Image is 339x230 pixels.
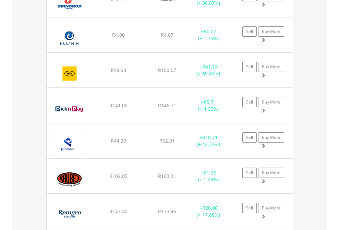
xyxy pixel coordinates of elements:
[158,102,176,109] span: R146.71
[158,67,176,73] span: R100.07
[50,132,85,156] img: EQU.ZA.PRX.png
[242,168,257,178] a: Sell
[258,62,284,72] a: Buy More
[242,62,257,72] a: Sell
[242,203,257,213] a: Sell
[50,61,89,86] img: EQU.ZA.MTN.png
[111,67,126,73] span: R58.93
[187,63,230,77] div: + (+ 69.81%)
[202,63,218,70] span: R41.14
[159,137,175,144] span: R62.91
[109,102,128,109] span: R141.00
[111,137,126,144] span: R44.20
[258,203,284,213] a: Buy More
[109,208,128,215] span: R147.40
[258,26,284,37] a: Buy More
[202,134,218,141] span: R18.71
[258,97,284,107] a: Buy More
[112,32,125,38] span: R4.00
[50,203,89,227] img: EQU.ZA.REM.png
[161,32,173,38] span: R4.07
[158,208,176,215] span: R173.46
[202,205,218,211] span: R26.06
[50,26,89,50] img: EQU.ZA.HLM.png
[187,134,230,148] div: + (+ 42.33%)
[187,99,230,112] div: + (+ 4.05%)
[242,26,257,37] a: Sell
[50,97,89,121] img: EQU.ZA.PIK.png
[109,173,128,179] span: R102.05
[50,167,89,192] img: EQU.ZA.RBX.png
[242,132,257,143] a: Sell
[242,97,257,107] a: Sell
[204,28,216,35] span: R0.07
[204,99,216,105] span: R5.71
[258,132,284,143] a: Buy More
[187,28,230,42] div: + (+ 1.75%)
[187,169,230,183] div: + (+ 1.23%)
[187,205,230,218] div: + (+ 17.68%)
[204,169,216,176] span: R1.26
[258,168,284,178] a: Buy More
[158,173,176,179] span: R103.31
